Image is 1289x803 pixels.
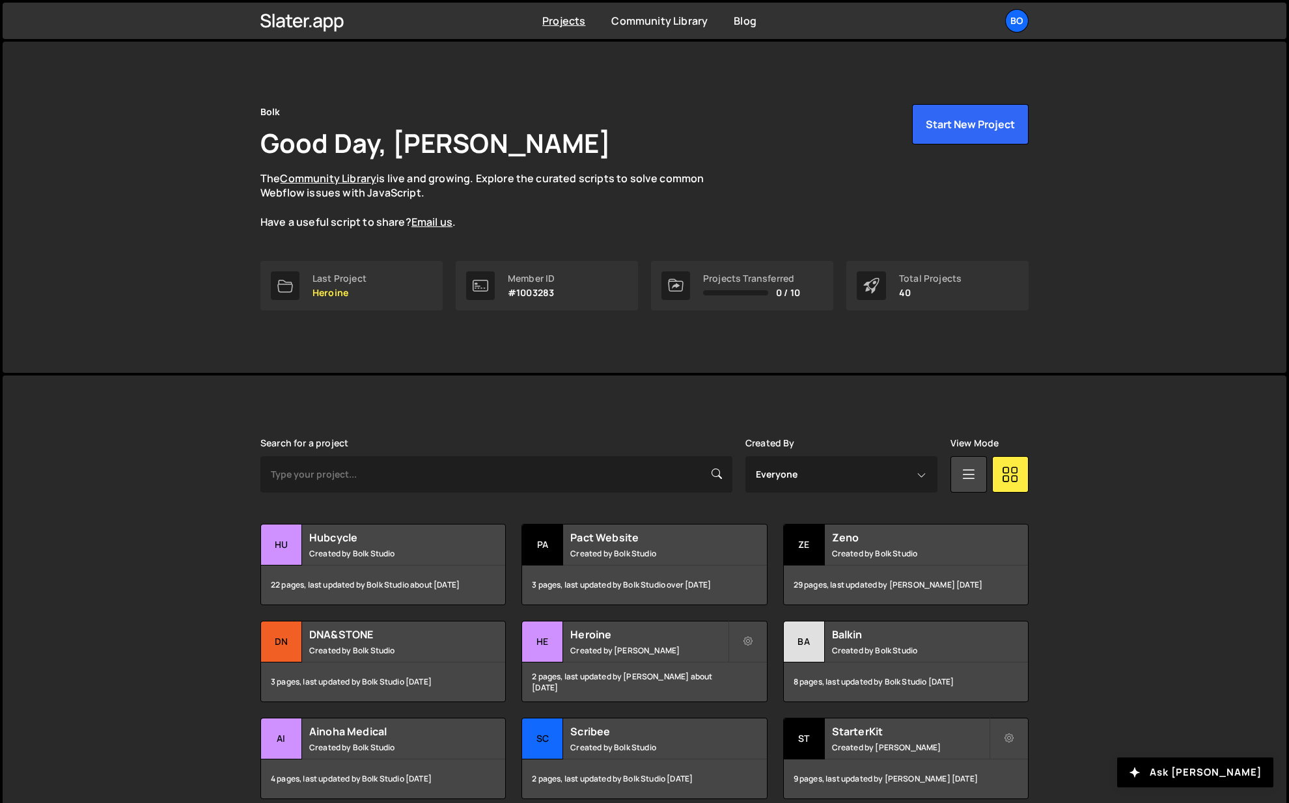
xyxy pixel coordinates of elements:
div: Bolk [260,104,281,120]
h2: Scribee [570,724,727,739]
a: Email us [411,215,452,229]
label: Search for a project [260,438,348,448]
div: 2 pages, last updated by Bolk Studio [DATE] [522,759,766,798]
a: St StarterKit Created by [PERSON_NAME] 9 pages, last updated by [PERSON_NAME] [DATE] [783,718,1029,799]
div: Total Projects [899,273,962,284]
div: Ba [784,621,825,662]
a: Community Library [611,14,708,28]
div: Projects Transferred [703,273,800,284]
h2: Balkin [832,627,989,642]
a: He Heroine Created by [PERSON_NAME] 2 pages, last updated by [PERSON_NAME] about [DATE] [521,621,767,702]
small: Created by [PERSON_NAME] [570,645,727,656]
div: DN [261,621,302,662]
div: 8 pages, last updated by Bolk Studio [DATE] [784,662,1028,701]
h2: StarterKit [832,724,989,739]
p: The is live and growing. Explore the curated scripts to solve common Webflow issues with JavaScri... [260,171,729,230]
button: Ask [PERSON_NAME] [1117,757,1273,787]
div: 4 pages, last updated by Bolk Studio [DATE] [261,759,505,798]
h2: Pact Website [570,530,727,545]
a: Blog [734,14,756,28]
div: 9 pages, last updated by [PERSON_NAME] [DATE] [784,759,1028,798]
a: DN DNA&STONE Created by Bolk Studio 3 pages, last updated by Bolk Studio [DATE] [260,621,506,702]
p: Heroine [312,288,367,298]
small: Created by Bolk Studio [570,548,727,559]
a: Sc Scribee Created by Bolk Studio 2 pages, last updated by Bolk Studio [DATE] [521,718,767,799]
input: Type your project... [260,456,732,493]
div: Last Project [312,273,367,284]
p: #1003283 [508,288,555,298]
span: 0 / 10 [776,288,800,298]
h2: Ainoha Medical [309,724,466,739]
h2: Zeno [832,530,989,545]
a: Bo [1005,9,1029,33]
small: Created by Bolk Studio [832,645,989,656]
div: Pa [522,524,563,565]
div: 3 pages, last updated by Bolk Studio [DATE] [261,662,505,701]
small: Created by Bolk Studio [832,548,989,559]
small: Created by Bolk Studio [309,742,466,753]
small: Created by Bolk Studio [309,645,466,656]
div: Hu [261,524,302,565]
a: Ba Balkin Created by Bolk Studio 8 pages, last updated by Bolk Studio [DATE] [783,621,1029,702]
div: 29 pages, last updated by [PERSON_NAME] [DATE] [784,565,1028,605]
div: 3 pages, last updated by Bolk Studio over [DATE] [522,565,766,605]
a: Last Project Heroine [260,261,443,310]
a: Projects [542,14,585,28]
div: 2 pages, last updated by [PERSON_NAME] about [DATE] [522,662,766,701]
h2: Hubcycle [309,530,466,545]
button: Start New Project [912,104,1029,144]
div: Ai [261,718,302,759]
div: St [784,718,825,759]
div: Member ID [508,273,555,284]
h2: Heroine [570,627,727,642]
div: He [522,621,563,662]
label: Created By [745,438,795,448]
a: Hu Hubcycle Created by Bolk Studio 22 pages, last updated by Bolk Studio about [DATE] [260,524,506,605]
div: Ze [784,524,825,565]
a: Pa Pact Website Created by Bolk Studio 3 pages, last updated by Bolk Studio over [DATE] [521,524,767,605]
a: Community Library [280,171,376,185]
div: 22 pages, last updated by Bolk Studio about [DATE] [261,565,505,605]
a: Ze Zeno Created by Bolk Studio 29 pages, last updated by [PERSON_NAME] [DATE] [783,524,1029,605]
h2: DNA&STONE [309,627,466,642]
a: Ai Ainoha Medical Created by Bolk Studio 4 pages, last updated by Bolk Studio [DATE] [260,718,506,799]
label: View Mode [950,438,999,448]
small: Created by [PERSON_NAME] [832,742,989,753]
small: Created by Bolk Studio [309,548,466,559]
p: 40 [899,288,962,298]
small: Created by Bolk Studio [570,742,727,753]
div: Sc [522,718,563,759]
h1: Good Day, [PERSON_NAME] [260,125,611,161]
